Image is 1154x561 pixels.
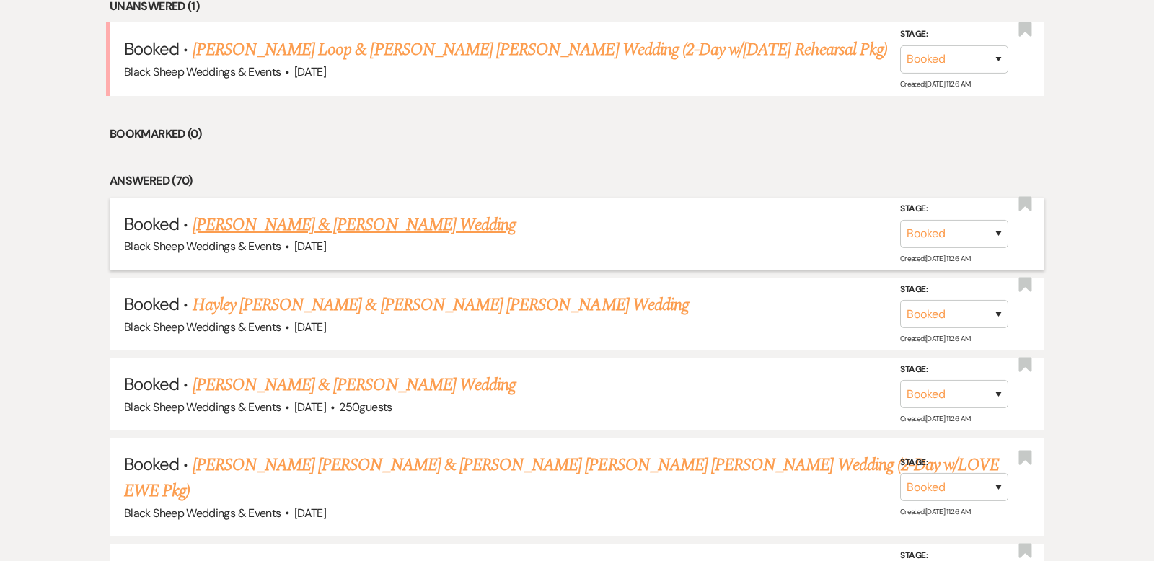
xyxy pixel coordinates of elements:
[900,334,970,343] span: Created: [DATE] 11:26 AM
[294,64,326,79] span: [DATE]
[339,399,392,415] span: 250 guests
[110,125,1044,143] li: Bookmarked (0)
[124,293,179,315] span: Booked
[294,399,326,415] span: [DATE]
[124,373,179,395] span: Booked
[294,319,326,335] span: [DATE]
[110,172,1044,190] li: Answered (70)
[124,239,281,254] span: Black Sheep Weddings & Events
[124,505,281,521] span: Black Sheep Weddings & Events
[900,201,1008,217] label: Stage:
[900,455,1008,471] label: Stage:
[900,362,1008,378] label: Stage:
[900,254,970,263] span: Created: [DATE] 11:26 AM
[900,79,970,88] span: Created: [DATE] 11:26 AM
[124,399,281,415] span: Black Sheep Weddings & Events
[193,292,689,318] a: Hayley [PERSON_NAME] & [PERSON_NAME] [PERSON_NAME] Wedding
[900,281,1008,297] label: Stage:
[124,319,281,335] span: Black Sheep Weddings & Events
[124,64,281,79] span: Black Sheep Weddings & Events
[124,213,179,235] span: Booked
[900,507,970,516] span: Created: [DATE] 11:26 AM
[124,452,999,504] a: [PERSON_NAME] [PERSON_NAME] & [PERSON_NAME] [PERSON_NAME] [PERSON_NAME] Wedding (2-Day w/LOVE EWE...
[124,453,179,475] span: Booked
[900,414,970,423] span: Created: [DATE] 11:26 AM
[193,372,516,398] a: [PERSON_NAME] & [PERSON_NAME] Wedding
[294,505,326,521] span: [DATE]
[124,37,179,60] span: Booked
[294,239,326,254] span: [DATE]
[900,27,1008,43] label: Stage:
[193,37,887,63] a: [PERSON_NAME] Loop & [PERSON_NAME] [PERSON_NAME] Wedding (2-Day w/[DATE] Rehearsal Pkg)
[193,212,516,238] a: [PERSON_NAME] & [PERSON_NAME] Wedding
